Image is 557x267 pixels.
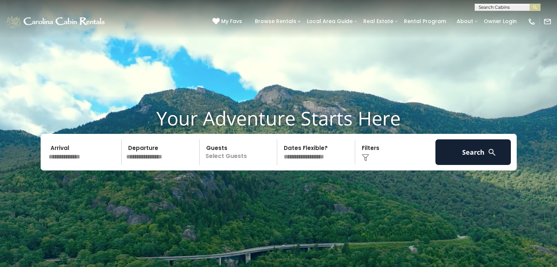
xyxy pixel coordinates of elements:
a: About [453,16,477,27]
img: mail-regular-white.png [543,18,552,26]
button: Search [435,139,511,165]
img: search-regular-white.png [487,148,497,157]
img: phone-regular-white.png [528,18,536,26]
a: Owner Login [480,16,520,27]
a: Browse Rentals [251,16,300,27]
img: White-1-1-2.png [5,14,107,29]
h1: Your Adventure Starts Here [5,107,552,129]
a: Rental Program [400,16,450,27]
a: Real Estate [360,16,397,27]
a: Local Area Guide [303,16,356,27]
p: Select Guests [202,139,277,165]
span: My Favs [221,18,242,25]
img: filter--v1.png [362,154,369,161]
a: My Favs [212,18,244,26]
